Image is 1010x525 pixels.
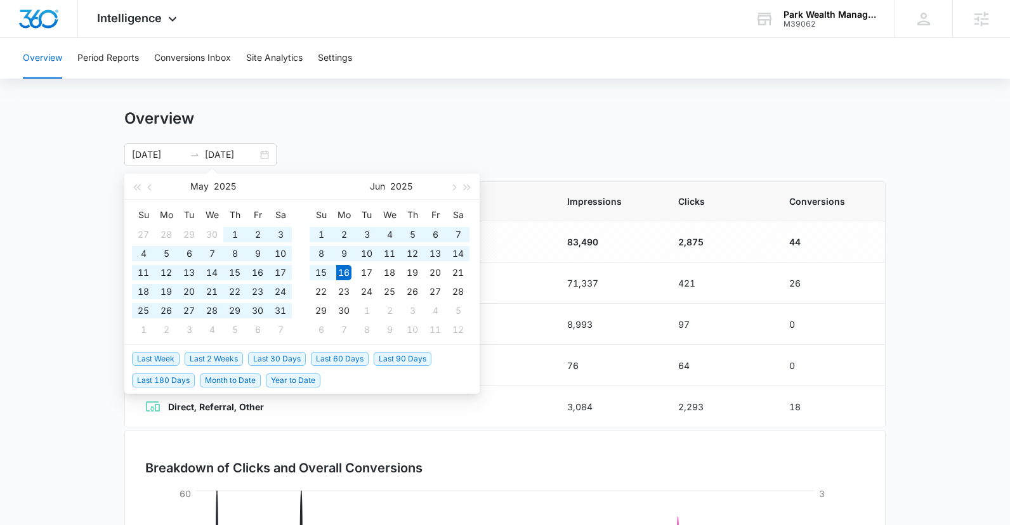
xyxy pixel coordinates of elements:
[159,303,174,318] div: 26
[401,263,424,282] td: 2025-06-19
[819,488,825,499] tspan: 3
[405,303,420,318] div: 3
[266,373,320,387] span: Year to Date
[223,301,246,320] td: 2025-05-29
[663,304,774,345] td: 97
[428,284,443,299] div: 27
[200,244,223,263] td: 2025-05-07
[178,301,200,320] td: 2025-05-27
[424,320,447,339] td: 2025-07-11
[246,205,269,225] th: Fr
[159,227,174,242] div: 28
[132,301,155,320] td: 2025-05-25
[248,352,306,366] span: Last 30 Days
[355,282,378,301] td: 2025-06-24
[378,320,401,339] td: 2025-07-09
[378,225,401,244] td: 2025-06-04
[332,301,355,320] td: 2025-06-30
[313,246,329,261] div: 8
[336,227,351,242] div: 2
[204,303,220,318] div: 28
[155,244,178,263] td: 2025-05-05
[332,282,355,301] td: 2025-06-23
[246,225,269,244] td: 2025-05-02
[250,322,265,337] div: 6
[390,174,412,199] button: 2025
[355,225,378,244] td: 2025-06-03
[181,227,197,242] div: 29
[336,303,351,318] div: 30
[310,282,332,301] td: 2025-06-22
[181,284,197,299] div: 20
[190,150,200,160] span: to
[784,20,876,29] div: account id
[552,262,663,304] td: 71,337
[77,38,139,79] button: Period Reports
[246,282,269,301] td: 2025-05-23
[359,303,374,318] div: 1
[405,284,420,299] div: 26
[405,265,420,280] div: 19
[269,301,292,320] td: 2025-05-31
[273,284,288,299] div: 24
[246,301,269,320] td: 2025-05-30
[181,246,197,261] div: 6
[136,303,151,318] div: 25
[424,205,447,225] th: Fr
[273,322,288,337] div: 7
[246,244,269,263] td: 2025-05-09
[447,301,469,320] td: 2025-07-05
[450,246,466,261] div: 14
[204,322,220,337] div: 4
[185,352,243,366] span: Last 2 Weeks
[401,205,424,225] th: Th
[447,225,469,244] td: 2025-06-07
[382,227,397,242] div: 4
[214,174,236,199] button: 2025
[447,282,469,301] td: 2025-06-28
[155,263,178,282] td: 2025-05-12
[355,320,378,339] td: 2025-07-08
[132,352,180,366] span: Last Week
[447,263,469,282] td: 2025-06-21
[310,244,332,263] td: 2025-06-08
[784,10,876,20] div: account name
[405,322,420,337] div: 10
[145,458,423,477] h3: Breakdown of Clicks and Overall Conversions
[450,284,466,299] div: 28
[428,303,443,318] div: 4
[424,301,447,320] td: 2025-07-04
[310,301,332,320] td: 2025-06-29
[273,303,288,318] div: 31
[200,225,223,244] td: 2025-04-30
[378,282,401,301] td: 2025-06-25
[178,244,200,263] td: 2025-05-06
[378,263,401,282] td: 2025-06-18
[447,244,469,263] td: 2025-06-14
[155,301,178,320] td: 2025-05-26
[567,195,648,208] span: Impressions
[136,265,151,280] div: 11
[250,246,265,261] div: 9
[273,227,288,242] div: 3
[359,227,374,242] div: 3
[159,265,174,280] div: 12
[789,195,865,208] span: Conversions
[269,205,292,225] th: Sa
[155,225,178,244] td: 2025-04-28
[552,345,663,386] td: 76
[200,320,223,339] td: 2025-06-04
[204,265,220,280] div: 14
[180,488,191,499] tspan: 60
[250,303,265,318] div: 30
[336,265,351,280] div: 16
[136,246,151,261] div: 4
[132,320,155,339] td: 2025-06-01
[136,284,151,299] div: 18
[355,301,378,320] td: 2025-07-01
[227,265,242,280] div: 15
[227,303,242,318] div: 29
[774,304,885,345] td: 0
[378,205,401,225] th: We
[200,205,223,225] th: We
